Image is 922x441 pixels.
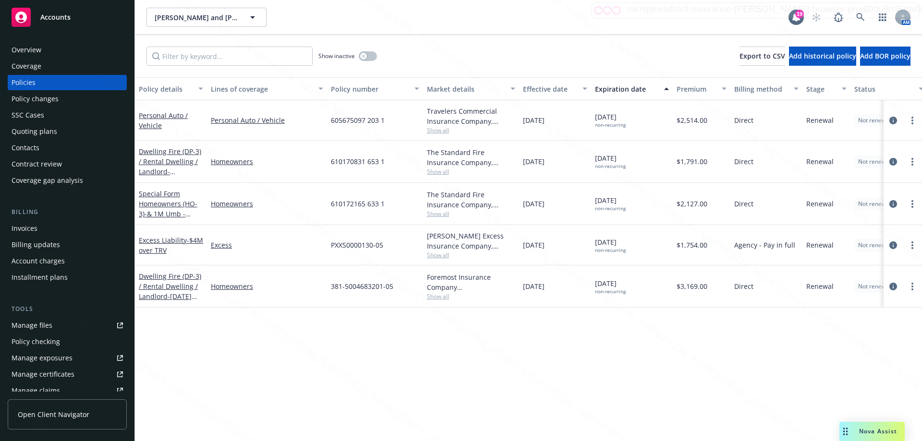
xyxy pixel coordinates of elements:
div: Manage files [12,318,52,333]
div: Billing [8,207,127,217]
a: Manage certificates [8,367,127,382]
a: more [907,281,918,292]
a: Manage exposures [8,350,127,366]
a: Contract review [8,156,127,172]
div: Installment plans [12,270,68,285]
a: SSC Cases [8,107,127,123]
span: Renewal [806,115,834,125]
div: non-recurring [595,205,626,212]
span: Renewal [806,156,834,167]
span: Not renewing [858,282,894,291]
button: Policy details [135,77,207,100]
span: [DATE] [523,115,545,125]
span: Open Client Navigator [18,409,89,419]
div: Stage [806,84,836,94]
div: 19 [795,10,804,18]
a: Start snowing [807,8,826,27]
span: - & 1M Umb - [STREET_ADDRESS] [139,209,200,228]
a: circleInformation [887,198,899,210]
span: Direct [734,199,753,209]
span: [DATE] [595,278,626,295]
a: Personal Auto / Vehicle [211,115,323,125]
div: Invoices [12,221,37,236]
span: 610170831 653 1 [331,156,385,167]
span: Not renewing [858,157,894,166]
div: The Standard Fire Insurance Company, Travelers Insurance [427,147,515,167]
span: $3,169.00 [677,281,707,291]
a: Overview [8,42,127,58]
a: Coverage gap analysis [8,173,127,188]
a: Excess [211,240,323,250]
a: Installment plans [8,270,127,285]
span: - [STREET_ADDRESS] [139,167,200,186]
span: $2,127.00 [677,199,707,209]
div: Policy details [139,84,193,94]
div: non-recurring [595,122,626,128]
span: Add historical policy [789,51,856,60]
div: Policy checking [12,334,60,349]
span: $1,791.00 [677,156,707,167]
button: Lines of coverage [207,77,327,100]
span: [DATE] [523,156,545,167]
button: Effective date [519,77,591,100]
a: Homeowners [211,156,323,167]
div: Foremost Insurance Company [GEOGRAPHIC_DATA], [US_STATE], Foremost Insurance [427,272,515,292]
div: SSC Cases [12,107,44,123]
div: Travelers Commercial Insurance Company, Travelers Insurance [427,106,515,126]
button: Policy number [327,77,423,100]
div: Overview [12,42,41,58]
a: Homeowners [211,281,323,291]
input: Filter by keyword... [146,47,313,66]
div: Manage claims [12,383,60,398]
div: The Standard Fire Insurance Company, Travelers Insurance [427,190,515,210]
a: circleInformation [887,281,899,292]
a: Special Form Homeowners (HO-3) [139,189,200,228]
a: Personal Auto / Vehicle [139,111,188,130]
a: Quoting plans [8,124,127,139]
a: Policy checking [8,334,127,349]
div: Quoting plans [12,124,57,139]
div: Policy changes [12,91,59,107]
div: Effective date [523,84,577,94]
span: [DATE] [523,199,545,209]
span: [DATE] [523,240,545,250]
button: Export to CSV [740,47,785,66]
span: [DATE] [595,112,626,128]
a: Contacts [8,140,127,155]
span: Accounts [40,13,71,21]
a: Policies [8,75,127,90]
a: Invoices [8,221,127,236]
a: Policy changes [8,91,127,107]
a: Dwelling Fire (DP-3) / Rental Dwelling / Landlord [139,147,201,186]
div: Contacts [12,140,39,155]
button: Market details [423,77,519,100]
span: Show all [427,210,515,218]
span: Show all [427,292,515,300]
div: Premium [677,84,716,94]
div: Expiration date [595,84,658,94]
a: more [907,198,918,210]
span: Not renewing [858,116,894,125]
a: Report a Bug [829,8,848,27]
span: 605675097 203 1 [331,115,385,125]
button: Add historical policy [789,47,856,66]
span: [DATE] [595,195,626,212]
span: - [DATE][STREET_ADDRESS][DATE] [139,292,200,321]
span: Export to CSV [740,51,785,60]
div: non-recurring [595,288,626,295]
span: - $4M over TRV [139,236,203,255]
div: Tools [8,304,127,314]
div: Manage certificates [12,367,74,382]
button: Nova Assist [839,422,905,441]
a: Search [851,8,870,27]
a: circleInformation [887,156,899,167]
div: Coverage gap analysis [12,173,83,188]
a: Manage files [8,318,127,333]
a: circleInformation [887,115,899,126]
div: Policies [12,75,36,90]
div: Account charges [12,253,65,269]
span: Direct [734,156,753,167]
span: 381-5004683201-05 [331,281,393,291]
span: Direct [734,281,753,291]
